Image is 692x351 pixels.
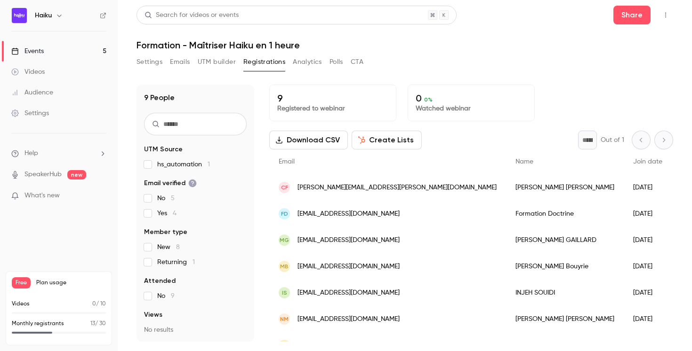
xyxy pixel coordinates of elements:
[145,10,239,20] div: Search for videos or events
[12,277,31,289] span: Free
[298,314,400,324] span: [EMAIL_ADDRESS][DOMAIN_NAME]
[506,280,624,306] div: INJEH SOUIDI
[137,55,162,70] button: Settings
[298,262,400,272] span: [EMAIL_ADDRESS][DOMAIN_NAME]
[330,55,343,70] button: Polls
[144,179,197,188] span: Email verified
[243,55,285,70] button: Registrations
[171,195,175,202] span: 5
[193,259,195,265] span: 1
[198,55,236,70] button: UTM builder
[67,170,86,179] span: new
[24,191,60,201] span: What's new
[298,288,400,298] span: [EMAIL_ADDRESS][DOMAIN_NAME]
[36,279,106,287] span: Plan usage
[515,158,533,165] span: Name
[90,320,106,328] p: / 30
[171,293,175,299] span: 9
[176,244,180,250] span: 8
[351,55,363,70] button: CTA
[352,131,422,149] button: Create Lists
[624,280,672,306] div: [DATE]
[506,201,624,227] div: Formation Doctrine
[12,8,27,23] img: Haiku
[157,291,175,301] span: No
[12,320,64,328] p: Monthly registrants
[280,315,289,323] span: nm
[144,92,175,103] h1: 9 People
[11,109,49,118] div: Settings
[277,104,388,113] p: Registered to webinar
[506,227,624,253] div: [PERSON_NAME] GAILLARD
[208,161,210,168] span: 1
[416,104,527,113] p: Watched webinar
[277,93,388,104] p: 9
[157,242,180,252] span: New
[613,6,651,24] button: Share
[279,158,295,165] span: Email
[92,301,96,307] span: 0
[281,210,288,218] span: FD
[281,341,288,350] span: EB
[601,135,624,145] p: Out of 1
[95,192,106,200] iframe: Noticeable Trigger
[416,93,527,104] p: 0
[281,183,288,192] span: CF
[144,145,183,154] span: UTM Source
[11,148,106,158] li: help-dropdown-opener
[624,306,672,332] div: [DATE]
[624,227,672,253] div: [DATE]
[144,227,187,237] span: Member type
[280,236,289,244] span: MG
[157,257,195,267] span: Returning
[90,321,95,327] span: 13
[282,289,287,297] span: IS
[92,300,106,308] p: / 10
[11,88,53,97] div: Audience
[173,210,177,217] span: 4
[144,310,162,320] span: Views
[506,306,624,332] div: [PERSON_NAME] [PERSON_NAME]
[624,253,672,280] div: [DATE]
[624,201,672,227] div: [DATE]
[24,148,38,158] span: Help
[506,174,624,201] div: [PERSON_NAME] [PERSON_NAME]
[506,253,624,280] div: [PERSON_NAME] Bouyrie
[293,55,322,70] button: Analytics
[298,209,400,219] span: [EMAIL_ADDRESS][DOMAIN_NAME]
[624,174,672,201] div: [DATE]
[137,39,673,51] h1: Formation - Maîtriser Haiku en 1 heure
[144,325,247,335] p: No results
[35,11,52,20] h6: Haiku
[157,194,175,203] span: No
[424,96,433,103] span: 0 %
[144,276,176,286] span: Attended
[12,300,30,308] p: Videos
[298,183,497,193] span: [PERSON_NAME][EMAIL_ADDRESS][PERSON_NAME][DOMAIN_NAME]
[157,209,177,218] span: Yes
[170,55,190,70] button: Emails
[24,170,62,179] a: SpeakerHub
[298,235,400,245] span: [EMAIL_ADDRESS][DOMAIN_NAME]
[11,47,44,56] div: Events
[157,160,210,169] span: hs_automation
[280,262,289,271] span: MB
[633,158,662,165] span: Join date
[298,341,448,351] span: [EMAIL_ADDRESS][PERSON_NAME][DOMAIN_NAME]
[269,131,348,149] button: Download CSV
[11,67,45,77] div: Videos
